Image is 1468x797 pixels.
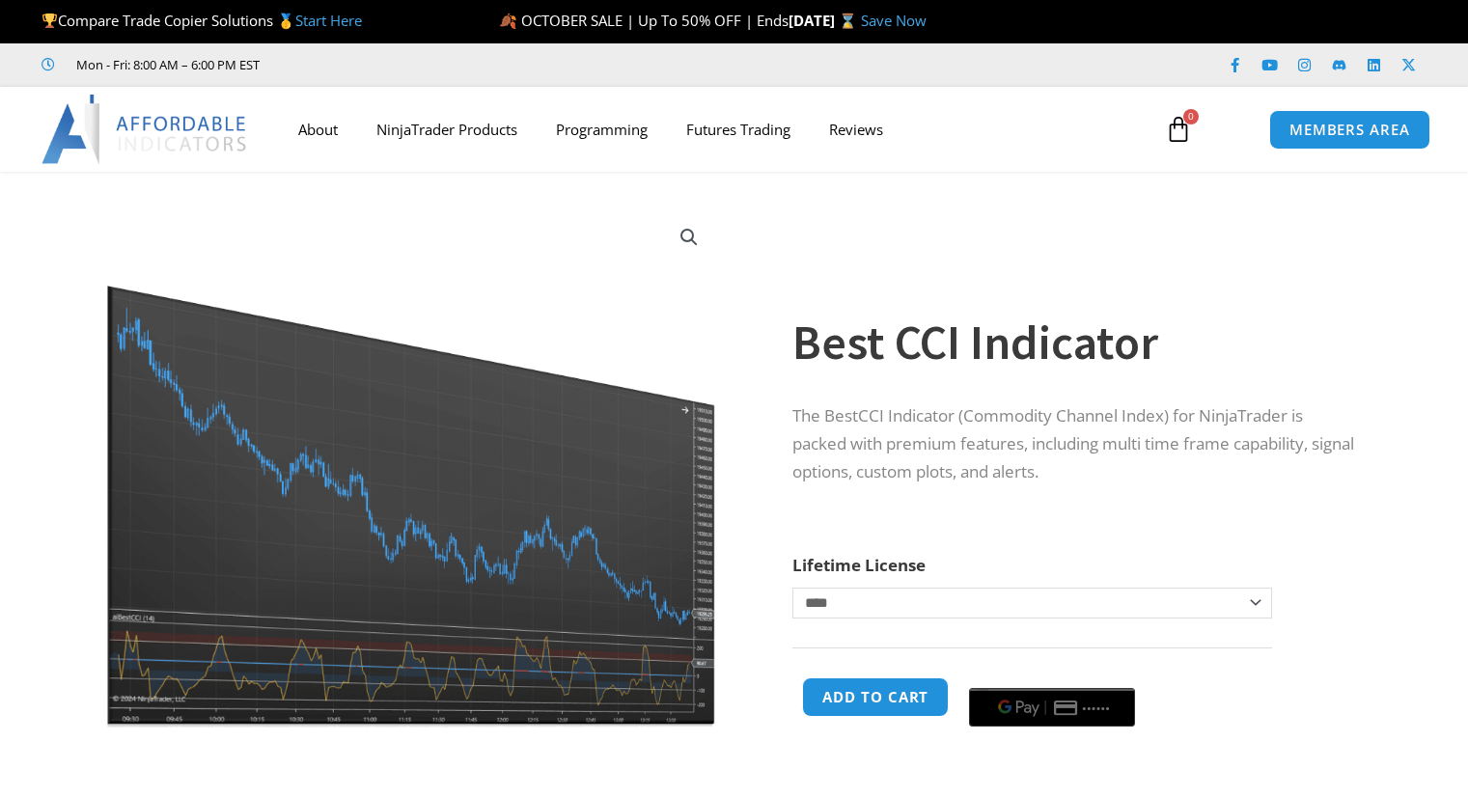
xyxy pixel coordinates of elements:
button: Buy with GPay [969,688,1135,727]
span: Commodity Channel Index) [963,404,1169,426]
nav: Menu [279,107,1146,151]
a: Programming [537,107,667,151]
button: Add to cart [802,677,949,717]
span: 🍂 OCTOBER SALE | Up To 50% OFF | Ends [499,11,789,30]
a: About [279,107,357,151]
a: 0 [1136,101,1221,157]
a: Reviews [810,107,902,151]
a: Futures Trading [667,107,810,151]
h1: Best CCI Indicator [792,309,1356,376]
a: MEMBERS AREA [1269,110,1430,150]
span: MEMBERS AREA [1289,123,1410,137]
span: for NinjaTrader is packed with premium features, including multi time frame capability, signal op... [792,404,1354,482]
img: 🏆 [42,14,57,28]
span: Mon - Fri: 8:00 AM – 6:00 PM EST [71,53,260,76]
a: Save Now [861,11,927,30]
a: NinjaTrader Products [357,107,537,151]
img: Best CCI | Affordable Indicators – NinjaTrader [100,206,721,728]
img: LogoAI | Affordable Indicators – NinjaTrader [42,95,249,164]
iframe: Secure payment input frame [965,674,1139,676]
strong: [DATE] ⌛ [789,11,861,30]
a: View full-screen image gallery [672,220,706,255]
iframe: Customer reviews powered by Trustpilot [287,55,576,74]
span: 0 [1183,109,1199,124]
span: CCI Indicator ( [858,404,963,426]
a: Start Here [295,11,362,30]
label: Lifetime License [792,554,926,576]
text: •••••• [1084,701,1113,715]
span: Compare Trade Copier Solutions 🥇 [42,11,362,30]
span: The Best [792,404,858,426]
